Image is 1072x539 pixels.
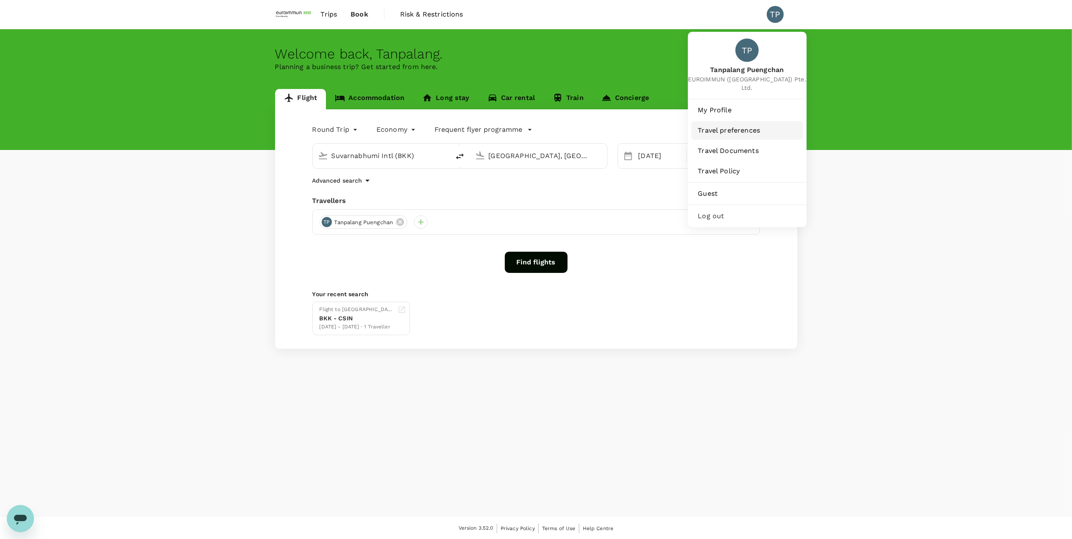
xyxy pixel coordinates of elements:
div: Log out [691,207,803,225]
span: Trips [320,9,337,19]
p: Planning a business trip? Get started from here. [275,62,797,72]
div: [DATE] [635,147,685,164]
a: Travel preferences [691,121,803,140]
span: Travel Policy [698,166,796,176]
button: Frequent flyer programme [434,125,532,135]
button: Advanced search [312,175,373,186]
span: Tanpalang Puengchan [688,65,807,75]
div: Welcome back , Tanpalang . [275,46,797,62]
a: Train [544,89,593,109]
a: Terms of Use [542,524,576,533]
p: Advanced search [312,176,362,185]
div: Flight to [GEOGRAPHIC_DATA] [320,306,394,314]
div: Round Trip [312,123,360,136]
div: TPTanpalang Puengchan [320,215,408,229]
div: BKK - CSIN [320,314,394,323]
span: Log out [698,211,796,221]
span: Guest [698,189,796,199]
button: Open [444,155,446,156]
div: TP [322,217,332,227]
div: Travellers [312,196,760,206]
a: Travel Policy [691,162,803,181]
input: Depart from [331,149,432,162]
span: Privacy Policy [501,525,535,531]
a: Flight [275,89,326,109]
a: Privacy Policy [501,524,535,533]
a: Guest [691,184,803,203]
div: Economy [376,123,418,136]
img: EUROIMMUN (South East Asia) Pte. Ltd. [275,5,314,24]
div: [DATE] - [DATE] · 1 Traveller [320,323,394,331]
span: Travel Documents [698,146,796,156]
a: Long stay [413,89,478,109]
a: My Profile [691,101,803,119]
span: EUROIMMUN ([GEOGRAPHIC_DATA]) Pte. Ltd. [688,75,807,92]
a: Travel Documents [691,142,803,160]
span: My Profile [698,105,796,115]
span: Risk & Restrictions [400,9,463,19]
p: Your recent search [312,290,760,298]
a: Accommodation [326,89,413,109]
button: Open [601,155,603,156]
input: Going to [489,149,589,162]
button: Find flights [505,252,568,273]
span: Travel preferences [698,125,796,136]
a: Concierge [593,89,658,109]
p: Frequent flyer programme [434,125,522,135]
div: TP [735,39,759,62]
button: delete [450,146,470,167]
iframe: Button to launch messaging window [7,505,34,532]
span: Version 3.52.0 [459,524,493,533]
span: Terms of Use [542,525,576,531]
div: TP [767,6,784,23]
a: Help Centre [583,524,614,533]
span: Book [351,9,368,19]
span: Tanpalang Puengchan [329,218,398,227]
a: Car rental [479,89,544,109]
span: Help Centre [583,525,614,531]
